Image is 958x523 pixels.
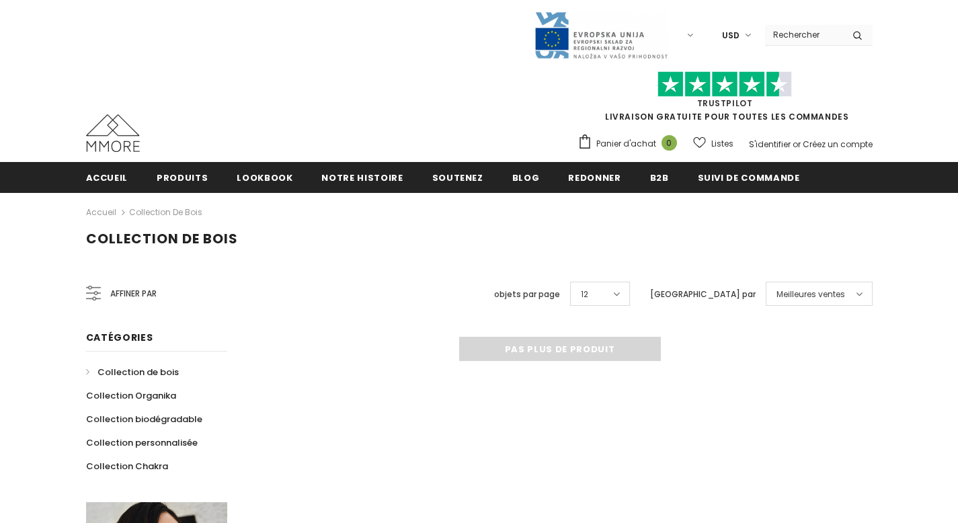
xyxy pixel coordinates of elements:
[432,171,483,184] span: soutenez
[662,135,677,151] span: 0
[129,206,202,218] a: Collection de bois
[568,171,621,184] span: Redonner
[432,162,483,192] a: soutenez
[86,229,238,248] span: Collection de bois
[86,436,198,449] span: Collection personnalisée
[577,77,873,122] span: LIVRAISON GRATUITE POUR TOUTES LES COMMANDES
[697,97,753,109] a: TrustPilot
[157,162,208,192] a: Produits
[568,162,621,192] a: Redonner
[534,29,668,40] a: Javni Razpis
[494,288,560,301] label: objets par page
[534,11,668,60] img: Javni Razpis
[237,162,292,192] a: Lookbook
[698,171,800,184] span: Suivi de commande
[157,171,208,184] span: Produits
[793,138,801,150] span: or
[86,454,168,478] a: Collection Chakra
[86,360,179,384] a: Collection de bois
[693,132,733,155] a: Listes
[86,407,202,431] a: Collection biodégradable
[650,162,669,192] a: B2B
[86,384,176,407] a: Collection Organika
[86,204,116,220] a: Accueil
[512,162,540,192] a: Blog
[321,171,403,184] span: Notre histoire
[86,389,176,402] span: Collection Organika
[86,162,128,192] a: Accueil
[650,288,756,301] label: [GEOGRAPHIC_DATA] par
[776,288,845,301] span: Meilleures ventes
[97,366,179,378] span: Collection de bois
[596,137,656,151] span: Panier d'achat
[86,171,128,184] span: Accueil
[581,288,588,301] span: 12
[657,71,792,97] img: Faites confiance aux étoiles pilotes
[650,171,669,184] span: B2B
[711,137,733,151] span: Listes
[86,331,153,344] span: Catégories
[765,25,842,44] input: Search Site
[512,171,540,184] span: Blog
[698,162,800,192] a: Suivi de commande
[577,134,684,154] a: Panier d'achat 0
[722,29,740,42] span: USD
[86,431,198,454] a: Collection personnalisée
[110,286,157,301] span: Affiner par
[86,413,202,426] span: Collection biodégradable
[86,460,168,473] span: Collection Chakra
[321,162,403,192] a: Notre histoire
[803,138,873,150] a: Créez un compte
[86,114,140,152] img: Cas MMORE
[237,171,292,184] span: Lookbook
[749,138,791,150] a: S'identifier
